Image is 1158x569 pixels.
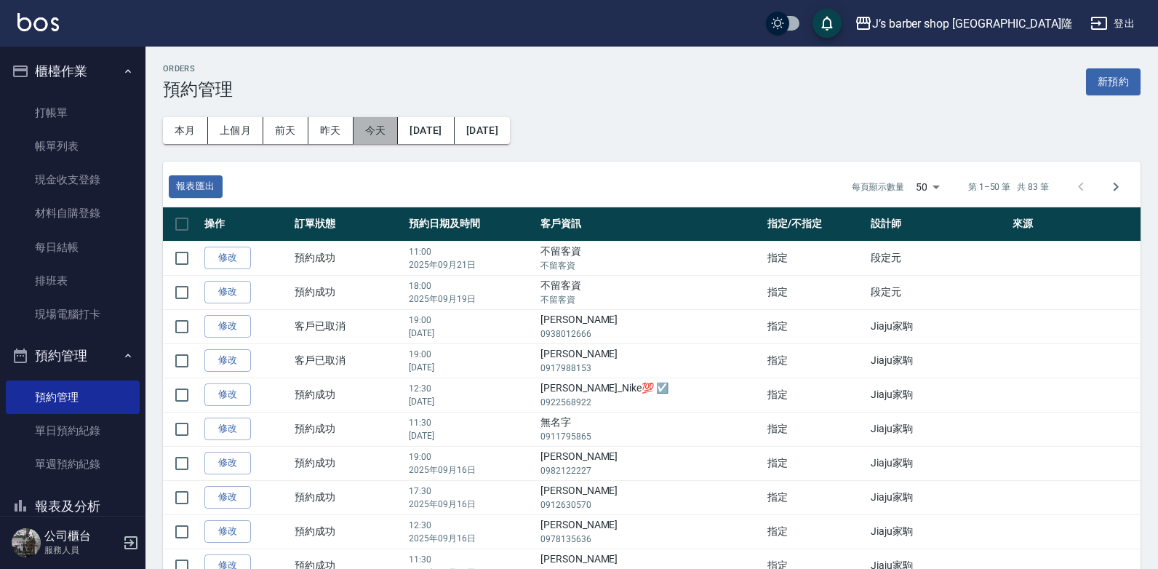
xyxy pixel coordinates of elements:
[6,196,140,230] a: 材料自購登錄
[409,382,533,395] p: 12:30
[537,275,764,309] td: 不留客資
[867,412,1009,446] td: Jiaju家駒
[867,343,1009,378] td: Jiaju家駒
[6,264,140,298] a: 排班表
[204,383,251,406] a: 修改
[1009,207,1141,242] th: 來源
[6,96,140,130] a: 打帳單
[308,117,354,144] button: 昨天
[354,117,399,144] button: 今天
[540,498,760,512] p: 0912630570
[291,275,405,309] td: 預約成功
[204,520,251,543] a: 修改
[409,327,533,340] p: [DATE]
[409,416,533,429] p: 11:30
[6,298,140,331] a: 現場電腦打卡
[204,315,251,338] a: 修改
[540,259,760,272] p: 不留客資
[208,117,263,144] button: 上個月
[409,245,533,258] p: 11:00
[910,167,945,207] div: 50
[12,528,41,557] img: Person
[764,207,867,242] th: 指定/不指定
[17,13,59,31] img: Logo
[6,337,140,375] button: 預約管理
[867,514,1009,549] td: Jiaju家駒
[163,79,233,100] h3: 預約管理
[540,327,760,341] p: 0938012666
[540,464,760,477] p: 0982122227
[812,9,842,38] button: save
[409,485,533,498] p: 17:30
[204,247,251,269] a: 修改
[263,117,308,144] button: 前天
[409,348,533,361] p: 19:00
[852,180,904,194] p: 每頁顯示數量
[537,207,764,242] th: 客戶資訊
[455,117,510,144] button: [DATE]
[540,362,760,375] p: 0917988153
[409,279,533,293] p: 18:00
[409,519,533,532] p: 12:30
[6,52,140,90] button: 櫃檯作業
[6,447,140,481] a: 單週預約紀錄
[291,378,405,412] td: 預約成功
[409,429,533,442] p: [DATE]
[6,488,140,525] button: 報表及分析
[409,293,533,306] p: 2025年09月19日
[764,514,867,549] td: 指定
[1085,10,1141,37] button: 登出
[764,446,867,480] td: 指定
[849,9,1079,39] button: J’s barber shop [GEOGRAPHIC_DATA]隆
[537,309,764,343] td: [PERSON_NAME]
[6,414,140,447] a: 單日預約紀錄
[291,207,405,242] th: 訂單狀態
[540,430,760,443] p: 0911795865
[1086,68,1141,95] button: 新預約
[291,446,405,480] td: 預約成功
[163,64,233,73] h2: Orders
[204,486,251,509] a: 修改
[537,412,764,446] td: 無名字
[398,117,454,144] button: [DATE]
[291,480,405,514] td: 預約成功
[867,378,1009,412] td: Jiaju家駒
[867,480,1009,514] td: Jiaju家駒
[537,378,764,412] td: [PERSON_NAME]_Nike💯 ☑️
[409,450,533,463] p: 19:00
[872,15,1073,33] div: J’s barber shop [GEOGRAPHIC_DATA]隆
[409,258,533,271] p: 2025年09月21日
[291,241,405,275] td: 預約成功
[163,117,208,144] button: 本月
[204,452,251,474] a: 修改
[537,446,764,480] td: [PERSON_NAME]
[1086,74,1141,88] a: 新預約
[867,309,1009,343] td: Jiaju家駒
[44,529,119,544] h5: 公司櫃台
[537,480,764,514] td: [PERSON_NAME]
[1098,170,1133,204] button: Go to next page
[6,130,140,163] a: 帳單列表
[867,275,1009,309] td: 段定元
[409,314,533,327] p: 19:00
[169,175,223,198] a: 報表匯出
[764,241,867,275] td: 指定
[6,163,140,196] a: 現金收支登錄
[764,343,867,378] td: 指定
[968,180,1049,194] p: 第 1–50 筆 共 83 筆
[6,381,140,414] a: 預約管理
[537,514,764,549] td: [PERSON_NAME]
[291,343,405,378] td: 客戶已取消
[204,281,251,303] a: 修改
[764,275,867,309] td: 指定
[540,396,760,409] p: 0922568922
[764,412,867,446] td: 指定
[409,553,533,566] p: 11:30
[867,207,1009,242] th: 設計師
[540,533,760,546] p: 0978135636
[537,241,764,275] td: 不留客資
[409,463,533,477] p: 2025年09月16日
[291,309,405,343] td: 客戶已取消
[204,349,251,372] a: 修改
[409,395,533,408] p: [DATE]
